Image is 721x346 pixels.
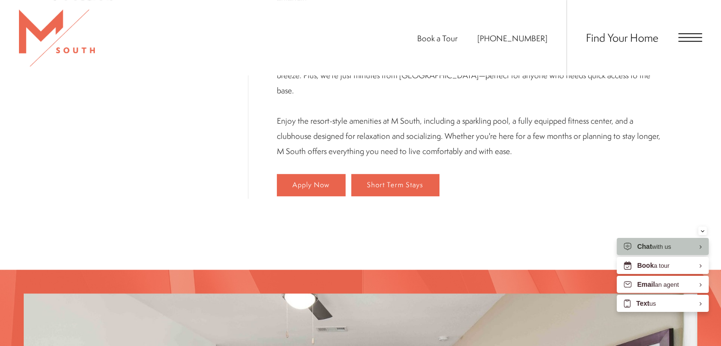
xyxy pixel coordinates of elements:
button: Open Menu [678,33,702,42]
span: [PHONE_NUMBER] [477,33,548,44]
a: Apply Now [277,174,346,197]
img: MSouth [19,9,95,66]
span: Short Term Stays [367,181,423,189]
a: Short Term Stays [351,174,439,197]
a: Call Us at 813-570-8014 [477,33,548,44]
span: Apply Now [292,181,329,189]
a: Book a Tour [417,33,457,44]
a: Find Your Home [586,30,658,45]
